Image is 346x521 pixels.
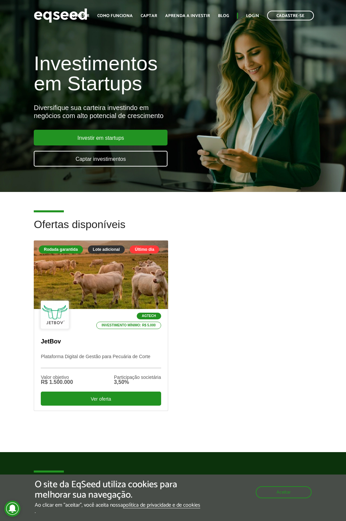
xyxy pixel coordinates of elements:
a: Captar investimentos [34,151,167,167]
h5: O site da EqSeed utiliza cookies para melhorar sua navegação. [35,480,201,500]
button: Aceitar [256,486,312,498]
div: 3,50% [114,380,161,385]
img: EqSeed [34,7,87,24]
a: política de privacidade e de cookies [123,503,200,508]
a: Login [246,14,259,18]
h1: Investimentos em Startups [34,54,197,94]
a: Rodada garantida Lote adicional Último dia Agtech Investimento mínimo: R$ 5.000 JetBov Plataforma... [34,240,168,411]
div: Lote adicional [88,245,125,253]
h2: Ofertas disponíveis [34,219,312,240]
div: Valor objetivo [41,375,73,380]
a: Aprenda a investir [165,14,210,18]
p: Investimento mínimo: R$ 5.000 [96,322,161,329]
div: Último dia [130,245,159,253]
div: Diversifique sua carteira investindo em negócios com alto potencial de crescimento [34,104,197,120]
p: Agtech [137,313,161,319]
a: Investir em startups [34,130,167,145]
div: Ver oferta [41,392,161,406]
a: Blog [218,14,229,18]
div: Rodada garantida [39,245,83,253]
a: Investir [70,14,89,18]
p: Plataforma Digital de Gestão para Pecuária de Corte [41,354,161,368]
p: JetBov [41,338,161,345]
a: Cadastre-se [267,11,314,20]
p: Ao clicar em "aceitar", você aceita nossa . [35,502,201,515]
div: R$ 1.500.000 [41,380,73,385]
a: Como funciona [97,14,133,18]
a: Captar [141,14,157,18]
div: Participação societária [114,375,161,380]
